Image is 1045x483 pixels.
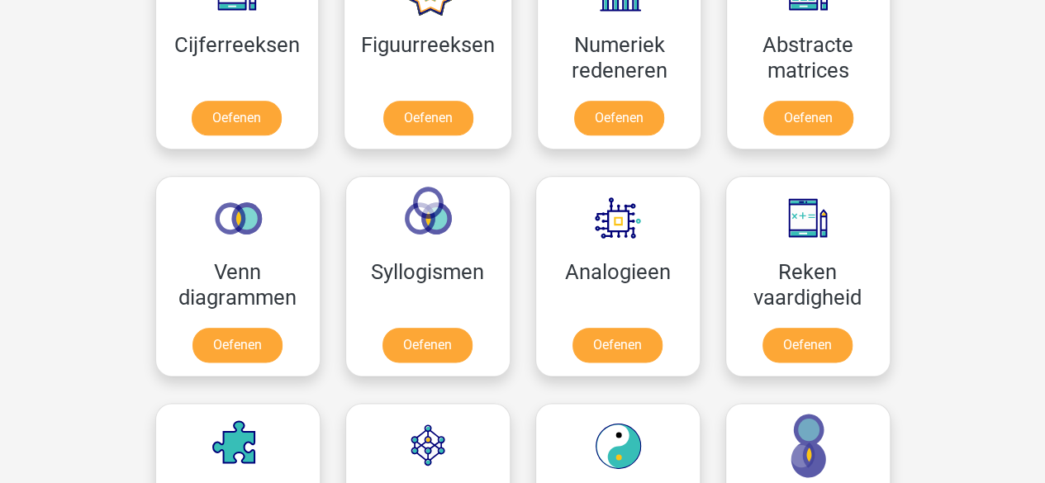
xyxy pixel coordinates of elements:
a: Oefenen [382,328,473,362]
a: Oefenen [572,328,663,362]
a: Oefenen [192,101,282,135]
a: Oefenen [762,328,853,362]
a: Oefenen [574,101,664,135]
a: Oefenen [763,101,853,135]
a: Oefenen [192,328,283,362]
a: Oefenen [383,101,473,135]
